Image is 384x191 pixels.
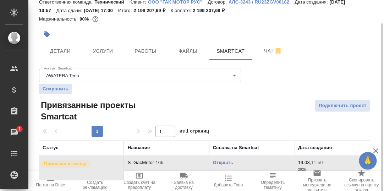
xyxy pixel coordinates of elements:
[117,171,162,191] button: Создать счет на предоплату
[84,8,118,13] p: [DATE] 17:00
[311,160,323,165] p: 11:50
[73,171,117,191] button: Создать рекламацию
[255,180,291,190] span: Определить тематику
[77,180,113,190] span: Создать рекламацию
[298,160,311,165] p: 19.08,
[43,144,59,151] div: Статус
[171,47,205,56] span: Файлы
[256,46,290,55] span: Чат
[298,144,332,151] div: Дата создания
[79,16,90,22] p: 90%
[39,84,72,94] button: Сохранить
[315,100,371,112] button: Подключить проект
[44,160,86,167] p: Привязан к заказу
[39,100,152,122] span: Привязанные проекты Smartcat
[39,16,79,22] p: Маржинальность:
[162,171,206,191] button: Заявка на доставку
[166,180,202,190] span: Заявка на доставку
[86,47,120,56] span: Услуги
[359,152,377,170] button: 🙏
[319,102,367,110] span: Подключить проект
[214,47,248,56] span: Smartcat
[122,180,158,190] span: Создать счет на предоплату
[14,125,25,133] span: 1
[295,171,340,191] button: Призвать менеджера по развитию
[206,171,251,191] button: Добавить Todo
[128,47,163,56] span: Работы
[193,8,230,13] p: 2 199 207,69 ₽
[56,8,84,13] p: Дата сдачи:
[213,160,233,165] a: Открыть
[44,73,81,79] button: AWATERA Tech
[133,8,170,13] p: 2 199 207,69 ₽
[251,171,295,191] button: Определить тематику
[2,124,27,141] a: 1
[128,144,150,151] div: Название
[43,85,68,92] span: Сохранить
[362,153,374,168] span: 🙏
[214,182,243,187] span: Добавить Todo
[36,182,65,187] span: Папка на Drive
[298,166,376,173] p: 2025
[128,159,206,166] p: S_GacMotor-165
[39,69,241,82] div: AWATERA Tech
[43,47,77,56] span: Детали
[118,8,133,13] p: Итого:
[39,27,55,42] button: Добавить тэг
[28,171,73,191] button: Папка на Drive
[213,144,259,151] div: Ссылка на Smartcat
[340,171,384,191] button: Скопировать ссылку на оценку заказа
[171,8,193,13] p: К оплате:
[180,127,209,137] span: из 1 страниц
